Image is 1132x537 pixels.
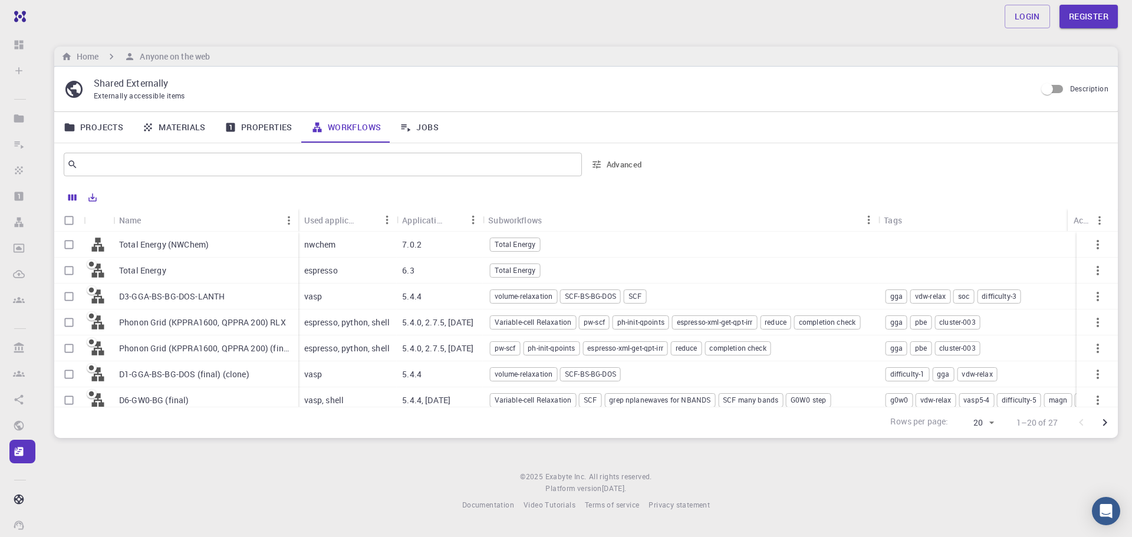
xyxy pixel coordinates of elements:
p: D3-GGA-BS-BG-DOS-LANTH [119,291,225,302]
span: Exabyte Inc. [545,472,587,481]
p: D1-GGA-BS-BG-DOS (final) (clone) [119,368,249,380]
span: G0W0 step [787,395,830,405]
span: Variable-cell Relaxation [491,317,576,327]
button: Sort [358,210,377,229]
div: Application Version [396,209,482,232]
a: Documentation [462,499,514,511]
span: © 2025 [520,471,545,483]
span: semi [1075,395,1099,405]
button: Columns [62,188,83,207]
div: Used application [298,209,397,232]
span: Terms of service [585,500,639,509]
div: Tags [884,209,902,232]
p: Total Energy [119,265,166,276]
span: volume-relaxation [491,291,557,301]
span: reduce [672,343,702,353]
span: gga [886,343,907,353]
span: Platform version [545,483,601,495]
p: 6.3 [402,265,414,276]
span: Total Energy [491,265,540,275]
a: Properties [215,112,302,143]
span: vasp5-4 [959,395,993,405]
span: SCF-BS-BG-DOS [561,291,620,301]
div: Actions [1074,209,1090,232]
span: cluster-003 [935,317,980,327]
p: espresso, python, shell [304,342,390,354]
div: Subworkflows [488,209,542,232]
span: All rights reserved. [589,471,652,483]
p: Phonon Grid (KPPRA1600, QPPRA 200) RLX [119,317,286,328]
span: difficulty-3 [978,291,1021,301]
button: Sort [141,211,160,230]
span: pw-scf [491,343,520,353]
span: completion check [705,343,770,353]
button: Go to next page [1093,411,1117,434]
p: Total Energy (NWChem) [119,239,209,251]
nav: breadcrumb [59,50,212,63]
p: Rows per page: [890,416,948,429]
span: Documentation [462,500,514,509]
span: espresso-xml-get-qpt-irr [673,317,757,327]
span: Description [1070,84,1108,93]
h6: Anyone on the web [135,50,210,63]
span: vdw-relax [957,369,996,379]
p: espresso [304,265,338,276]
button: Sort [445,210,463,229]
div: Icon [84,209,113,232]
p: 5.4.4 [402,291,422,302]
a: Register [1059,5,1118,28]
p: 5.4.0, 2.7.5, [DATE] [402,317,473,328]
span: pbe [911,317,931,327]
span: Privacy statement [649,500,710,509]
span: gga [886,291,907,301]
p: nwchem [304,239,336,251]
span: SCF many bands [719,395,782,405]
span: difficulty-5 [998,395,1041,405]
h6: Home [72,50,98,63]
button: Menu [377,210,396,229]
span: volume-relaxation [491,369,557,379]
span: Variable-cell Relaxation [491,395,576,405]
span: soc [954,291,973,301]
p: vasp [304,368,323,380]
p: 7.0.2 [402,239,422,251]
a: Materials [133,112,215,143]
p: 5.4.4, [DATE] [402,394,450,406]
span: pw-scf [580,317,609,327]
span: completion check [795,317,860,327]
div: Open Intercom Messenger [1092,497,1120,525]
div: 20 [953,414,998,431]
a: Projects [54,112,133,143]
a: Exabyte Inc. [545,471,587,483]
span: ph-init-qpoints [613,317,669,327]
button: Sort [542,210,561,229]
button: Menu [279,211,298,230]
p: D6-GW0-BG (final) [119,394,189,406]
p: Shared Externally [94,76,1026,90]
div: Subworkflows [482,209,878,232]
span: [DATE] . [602,483,627,493]
span: SCF [624,291,646,301]
p: vasp [304,291,323,302]
a: Jobs [390,112,448,143]
span: grep nplanewaves for NBANDS [605,395,715,405]
div: Application Version [402,209,445,232]
div: Used application [304,209,359,232]
span: Video Tutorials [524,500,575,509]
div: Name [113,209,298,232]
a: Privacy statement [649,499,710,511]
span: pbe [911,343,931,353]
button: Menu [859,210,878,229]
span: gga [933,369,953,379]
img: logo [9,11,26,22]
p: Phonon Grid (KPPRA1600, QPPRA 200) (final) [119,342,292,354]
p: vasp, shell [304,394,344,406]
p: espresso, python, shell [304,317,390,328]
a: [DATE]. [602,483,627,495]
span: gga [886,317,907,327]
span: reduce [761,317,791,327]
a: Login [1005,5,1050,28]
button: Sort [902,210,921,229]
button: Menu [1090,211,1109,230]
span: vdw-relax [911,291,950,301]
